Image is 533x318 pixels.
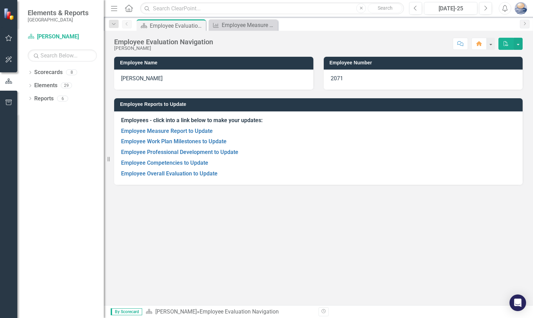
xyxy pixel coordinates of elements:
[121,160,208,166] a: Employee Competencies to Update
[330,60,520,65] h3: Employee Number
[200,308,279,315] div: Employee Evaluation Navigation
[28,33,97,41] a: [PERSON_NAME]
[120,60,310,65] h3: Employee Name
[150,21,204,30] div: Employee Evaluation Navigation
[28,49,97,62] input: Search Below...
[222,21,276,29] div: Employee Measure Report to Update
[121,170,218,177] a: Employee Overall Evaluation to Update
[378,5,393,11] span: Search
[57,96,68,101] div: 6
[210,21,276,29] a: Employee Measure Report to Update
[61,83,72,89] div: 29
[331,75,343,82] span: 2071
[111,308,142,315] span: By Scorecard
[509,294,526,311] div: Open Intercom Messenger
[114,38,213,46] div: Employee Evaluation Navigation
[3,8,16,20] img: ClearPoint Strategy
[66,70,77,75] div: 8
[28,9,89,17] span: Elements & Reports
[426,4,475,13] div: [DATE]-25
[28,17,89,22] small: [GEOGRAPHIC_DATA]
[368,3,402,13] button: Search
[515,2,527,15] img: Jordan Brink
[140,2,404,15] input: Search ClearPoint...
[121,138,227,145] a: Employee Work Plan Milestones to Update
[424,2,477,15] button: [DATE]-25
[120,102,519,107] h3: Employee Reports to Update
[121,117,263,124] strong: Employees - click into a link below to make your updates:
[34,69,63,76] a: Scorecards
[121,128,213,134] a: Employee Measure Report to Update
[155,308,197,315] a: [PERSON_NAME]
[146,308,313,316] div: »
[34,82,57,90] a: Elements
[121,75,306,83] p: [PERSON_NAME]
[34,95,54,103] a: Reports
[121,149,238,155] a: Employee Professional Development to Update
[114,46,213,51] div: [PERSON_NAME]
